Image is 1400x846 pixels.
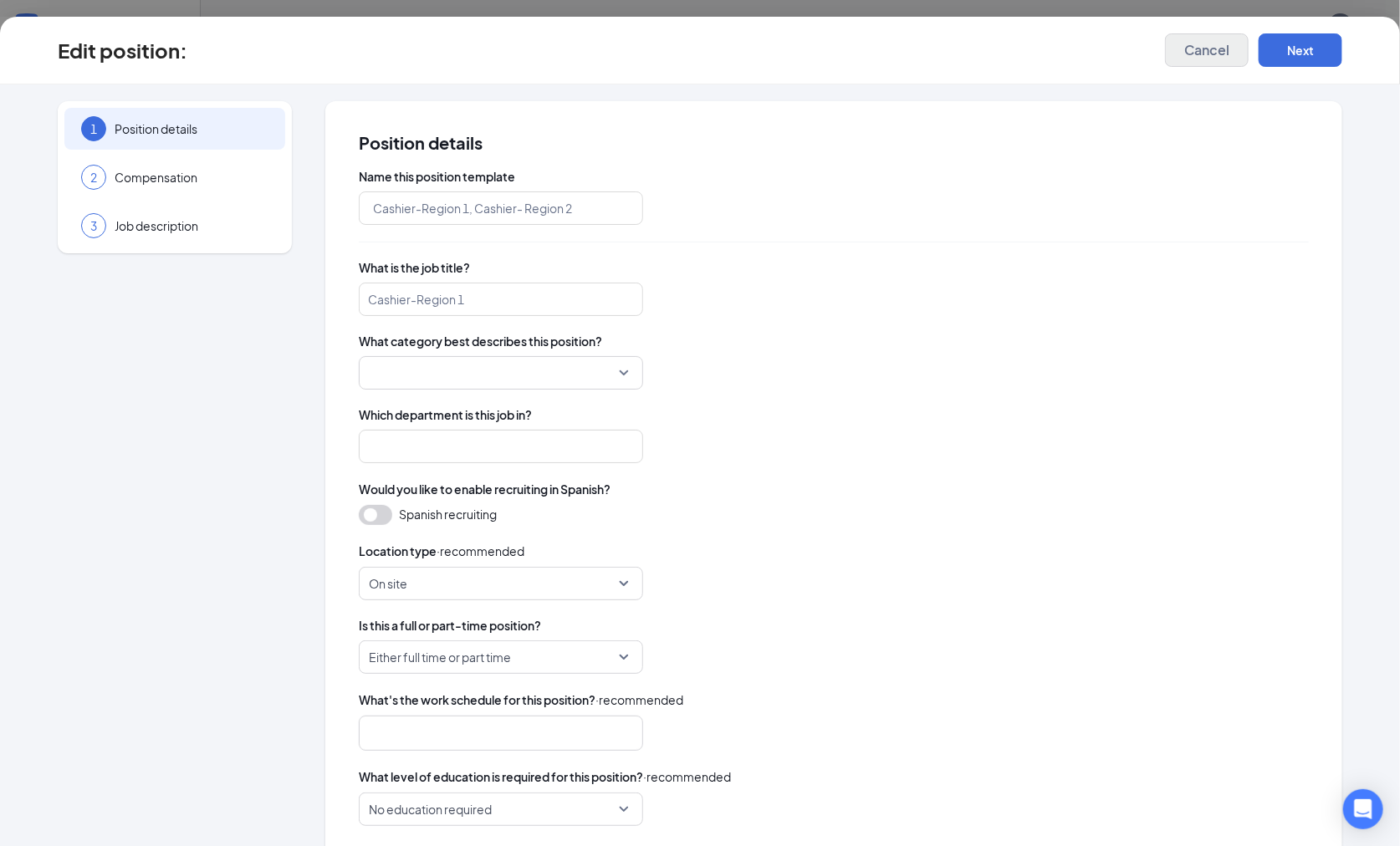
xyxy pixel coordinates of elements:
[90,169,97,186] span: 2
[359,767,643,786] span: What level of education is required for this position?
[399,505,497,523] span: Spanish recruiting
[90,120,97,137] span: 1
[359,135,1309,151] span: Position details
[1165,33,1249,67] button: Cancel
[437,542,524,560] span: · recommended
[359,191,643,225] input: Cashier-Region 1, Cashier- Region 2
[1343,789,1383,829] div: Open Intercom Messenger
[90,217,97,234] span: 3
[359,480,611,498] span: Would you like to enable recruiting in Spanish?
[58,36,187,64] h3: Edit position :
[1259,33,1342,67] button: Next
[369,793,492,825] span: No education required
[359,168,1309,185] span: Name this position template
[359,259,1309,276] span: What is the job title?
[369,641,511,673] span: Either full time or part time
[595,691,683,709] span: · recommended
[359,691,595,709] span: What's the work schedule for this position?
[1184,42,1229,59] span: Cancel
[115,120,268,137] span: Position details
[359,617,1309,634] span: Is this a full or part-time position?
[359,333,1309,349] span: What category best describes this position?
[115,217,268,234] span: Job description
[359,542,437,560] span: Location type
[115,169,268,186] span: Compensation
[369,568,407,599] span: On site
[359,406,1309,423] span: Which department is this job in?
[643,767,731,786] span: · recommended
